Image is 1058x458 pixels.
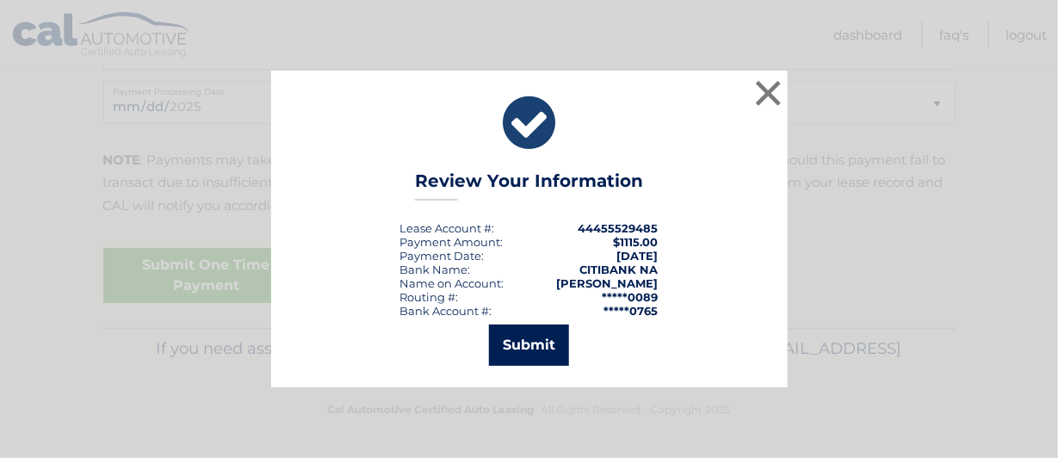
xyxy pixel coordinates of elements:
[489,325,569,366] button: Submit
[752,76,786,110] button: ×
[400,290,459,304] div: Routing #:
[400,249,485,263] div: :
[415,170,643,201] h3: Review Your Information
[400,276,504,290] div: Name on Account:
[400,263,471,276] div: Bank Name:
[578,221,659,235] strong: 44455529485
[580,263,659,276] strong: CITIBANK NA
[557,276,659,290] strong: [PERSON_NAME]
[614,235,659,249] span: $1115.00
[400,235,504,249] div: Payment Amount:
[400,249,482,263] span: Payment Date
[400,304,492,318] div: Bank Account #:
[400,221,495,235] div: Lease Account #:
[617,249,659,263] span: [DATE]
